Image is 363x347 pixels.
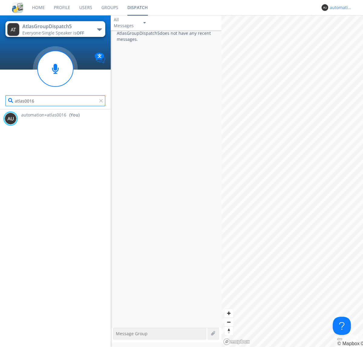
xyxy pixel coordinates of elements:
[333,317,351,335] iframe: Toggle Customer Support
[224,309,233,318] button: Zoom in
[12,2,23,13] img: cddb5a64eb264b2086981ab96f4c1ba7
[22,23,90,30] div: AtlasGroupDispatch5
[322,4,328,11] img: 373638.png
[224,318,233,326] button: Zoom out
[5,21,105,37] button: AtlasGroupDispatch5Everyone·Single Speaker isOFF
[77,30,84,36] span: OFF
[5,113,17,125] img: 373638.png
[95,53,105,63] img: Translation enabled
[69,112,80,118] div: (You)
[111,30,221,328] div: AtlasGroupDispatch5 does not have any recent messages.
[337,341,359,346] a: Mapbox
[143,22,146,24] img: caret-down-sm.svg
[42,30,84,36] span: Single Speaker is
[224,326,233,335] button: Reset bearing to north
[223,338,250,345] a: Mapbox logo
[7,23,19,36] img: 373638.png
[21,112,66,118] span: automation+atlas0016
[337,338,342,340] button: Toggle attribution
[5,95,105,106] input: Search users
[114,17,138,29] div: All Messages
[22,30,90,36] div: Everyone ·
[330,5,352,11] div: automation+atlas0016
